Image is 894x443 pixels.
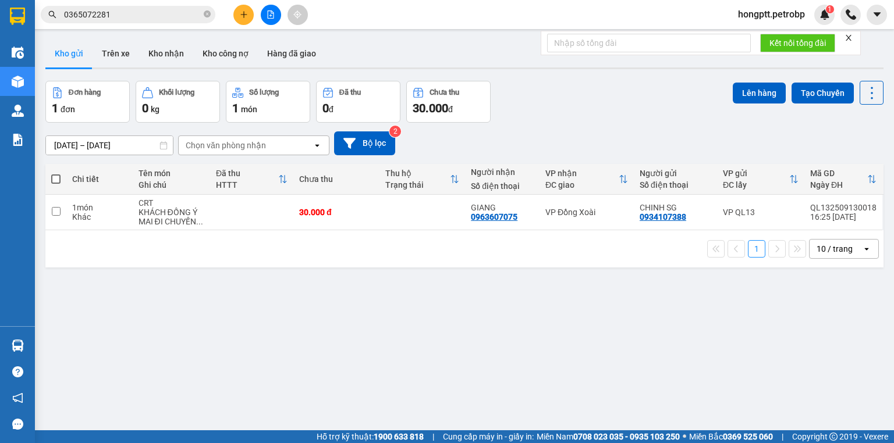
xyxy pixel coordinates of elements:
[471,212,517,222] div: 0963607075
[339,88,361,97] div: Đã thu
[760,34,835,52] button: Kết nối tổng đài
[537,430,680,443] span: Miền Nam
[573,432,680,441] strong: 0708 023 035 - 0935 103 250
[748,240,765,258] button: 1
[471,181,534,191] div: Số điện thoại
[139,169,204,178] div: Tên món
[159,88,194,97] div: Khối lượng
[299,208,374,217] div: 30.000 đ
[72,212,127,222] div: Khác
[313,141,322,150] svg: open
[151,105,159,114] span: kg
[69,88,101,97] div: Đơn hàng
[389,126,401,137] sup: 2
[196,217,203,226] span: ...
[139,180,204,190] div: Ghi chú
[723,180,789,190] div: ĐC lấy
[545,169,619,178] div: VP nhận
[640,212,686,222] div: 0934107388
[293,10,301,19] span: aim
[139,40,193,67] button: Kho nhận
[430,88,459,97] div: Chưa thu
[72,174,127,184] div: Chi tiết
[810,203,877,212] div: QL132509130018
[723,208,799,217] div: VP QL13
[683,434,686,439] span: ⚪️
[826,5,834,13] sup: 1
[45,81,130,123] button: Đơn hàng1đơn
[299,174,374,184] div: Chưa thu
[249,88,279,97] div: Số lượng
[267,10,275,19] span: file-add
[240,10,248,19] span: plus
[334,131,395,155] button: Bộ lọc
[12,392,23,403] span: notification
[547,34,751,52] input: Nhập số tổng đài
[288,5,308,25] button: aim
[204,10,211,17] span: close-circle
[216,180,278,190] div: HTTT
[317,430,424,443] span: Hỗ trợ kỹ thuật:
[232,101,239,115] span: 1
[136,81,220,123] button: Khối lượng0kg
[186,140,266,151] div: Chọn văn phòng nhận
[810,169,867,178] div: Mã GD
[12,366,23,377] span: question-circle
[142,101,148,115] span: 0
[61,105,75,114] span: đơn
[261,5,281,25] button: file-add
[817,243,853,255] div: 10 / trang
[12,105,24,117] img: warehouse-icon
[139,208,204,226] div: KHÁCH ĐỒNG Ý MAI ĐI CHUYẾN 9H
[64,8,201,21] input: Tìm tên, số ĐT hoặc mã đơn
[723,169,789,178] div: VP gửi
[867,5,887,25] button: caret-down
[385,169,450,178] div: Thu hộ
[819,9,830,20] img: icon-new-feature
[385,180,450,190] div: Trạng thái
[10,8,25,25] img: logo-vxr
[316,81,400,123] button: Đã thu0đ
[845,34,853,42] span: close
[379,164,466,195] th: Toggle SortBy
[545,208,628,217] div: VP Đồng Xoài
[329,105,334,114] span: đ
[322,101,329,115] span: 0
[413,101,448,115] span: 30.000
[406,81,491,123] button: Chưa thu30.000đ
[689,430,773,443] span: Miền Bắc
[733,83,786,103] button: Lên hàng
[72,203,127,212] div: 1 món
[810,212,877,222] div: 16:25 [DATE]
[810,180,867,190] div: Ngày ĐH
[443,430,534,443] span: Cung cấp máy in - giấy in:
[545,180,619,190] div: ĐC giao
[640,169,711,178] div: Người gửi
[93,40,139,67] button: Trên xe
[640,180,711,190] div: Số điện thoại
[829,433,838,441] span: copyright
[241,105,257,114] span: món
[769,37,826,49] span: Kết nối tổng đài
[12,134,24,146] img: solution-icon
[717,164,804,195] th: Toggle SortBy
[374,432,424,441] strong: 1900 633 818
[12,419,23,430] span: message
[12,340,24,352] img: warehouse-icon
[46,136,173,155] input: Select a date range.
[432,430,434,443] span: |
[45,40,93,67] button: Kho gửi
[258,40,325,67] button: Hàng đã giao
[448,105,453,114] span: đ
[210,164,293,195] th: Toggle SortBy
[723,432,773,441] strong: 0369 525 060
[233,5,254,25] button: plus
[471,167,534,177] div: Người nhận
[52,101,58,115] span: 1
[872,9,882,20] span: caret-down
[193,40,258,67] button: Kho công nợ
[12,76,24,88] img: warehouse-icon
[216,169,278,178] div: Đã thu
[792,83,854,103] button: Tạo Chuyến
[804,164,882,195] th: Toggle SortBy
